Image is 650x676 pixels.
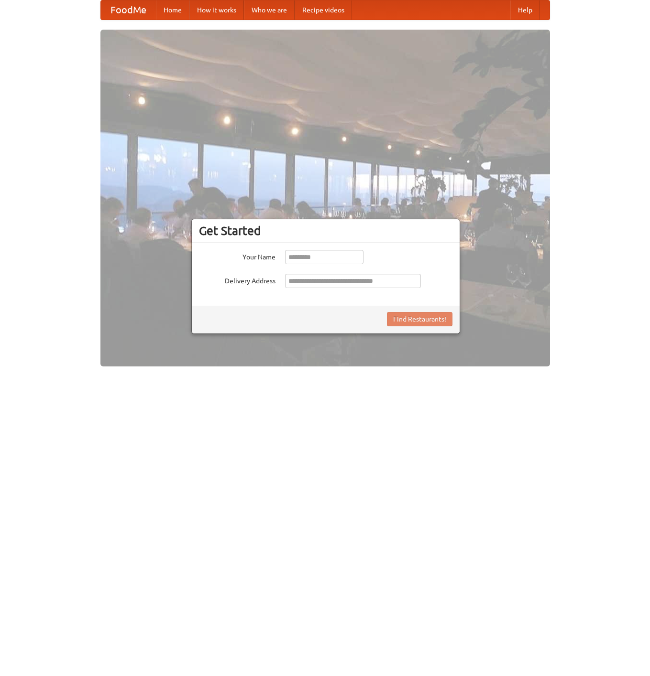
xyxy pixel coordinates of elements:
[101,0,156,20] a: FoodMe
[244,0,295,20] a: Who we are
[510,0,540,20] a: Help
[295,0,352,20] a: Recipe videos
[199,250,275,262] label: Your Name
[199,274,275,286] label: Delivery Address
[189,0,244,20] a: How it works
[156,0,189,20] a: Home
[387,312,452,326] button: Find Restaurants!
[199,224,452,238] h3: Get Started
